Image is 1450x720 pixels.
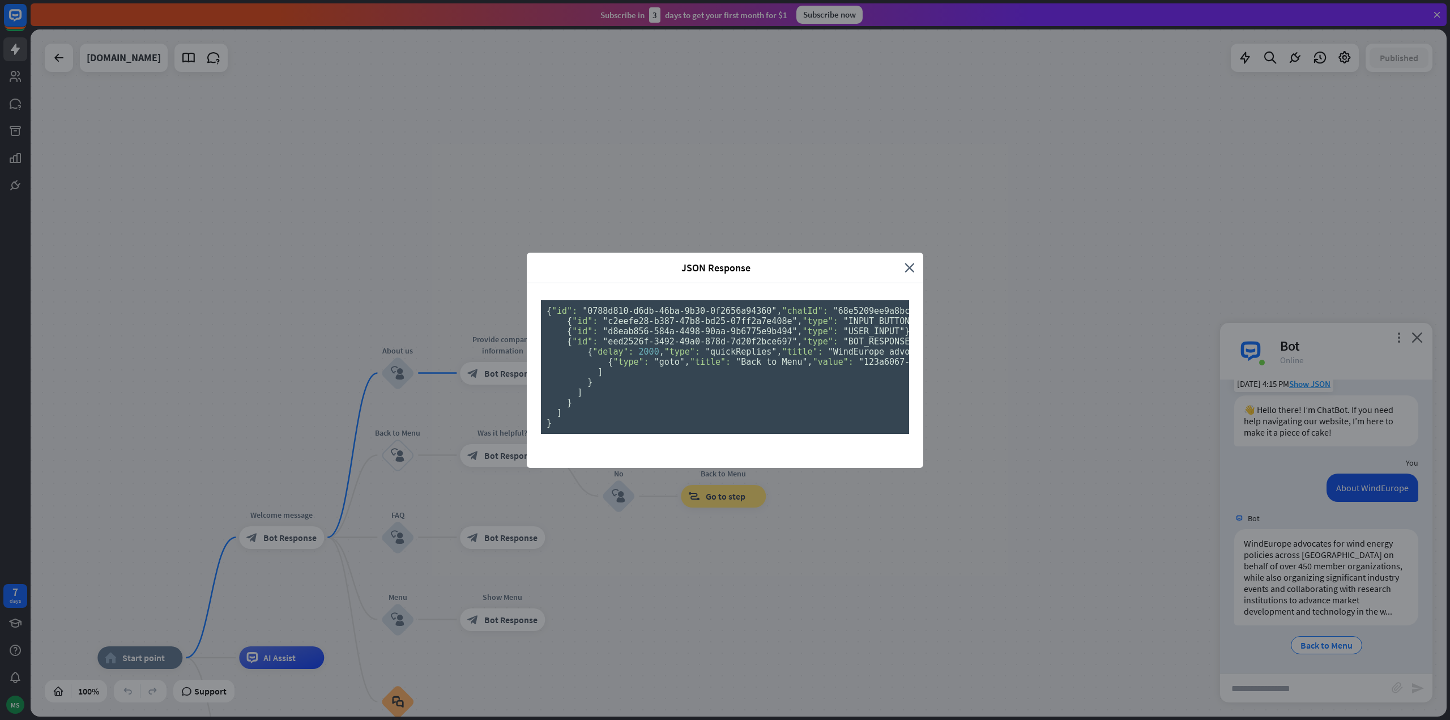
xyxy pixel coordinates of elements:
[782,306,828,316] span: "chatId":
[803,326,838,336] span: "type":
[572,336,598,347] span: "id":
[705,347,777,357] span: "quickReplies"
[843,316,941,326] span: "INPUT_BUTTON_GOTO"
[572,316,598,326] span: "id":
[654,357,685,367] span: "goto"
[9,5,43,39] button: Open LiveChat chat widget
[552,306,577,316] span: "id":
[603,326,797,336] span: "d8eab856-584a-4498-90aa-9b6775e9b494"
[843,326,905,336] span: "USER_INPUT"
[613,357,649,367] span: "type":
[664,347,700,357] span: "type":
[905,261,915,274] i: close
[803,316,838,326] span: "type":
[535,261,896,274] span: JSON Response
[843,336,915,347] span: "BOT_RESPONSE"
[813,357,854,367] span: "value":
[603,336,797,347] span: "eed2526f-3492-49a0-878d-7d20f2bce697"
[572,326,598,336] span: "id":
[736,357,807,367] span: "Back to Menu"
[639,347,659,357] span: 2000
[603,316,797,326] span: "c2eefe28-b387-47b8-bd25-07ff2a7e408e"
[592,347,633,357] span: "delay":
[690,357,731,367] span: "title":
[859,357,1053,367] span: "123a6067-1bea-4468-b27e-5d52b2f16a56"
[833,306,966,316] span: "68e5209ee9a8bc000725df4f"
[582,306,777,316] span: "0788d810-d6db-46ba-9b30-0f2656a94360"
[782,347,822,357] span: "title":
[803,336,838,347] span: "type":
[541,300,909,434] pre: { , , , , , , , { , , , , , , , , , , , , }, [ , , , ], [ { , , , , , , }, { , }, { , , [ { , , ,...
